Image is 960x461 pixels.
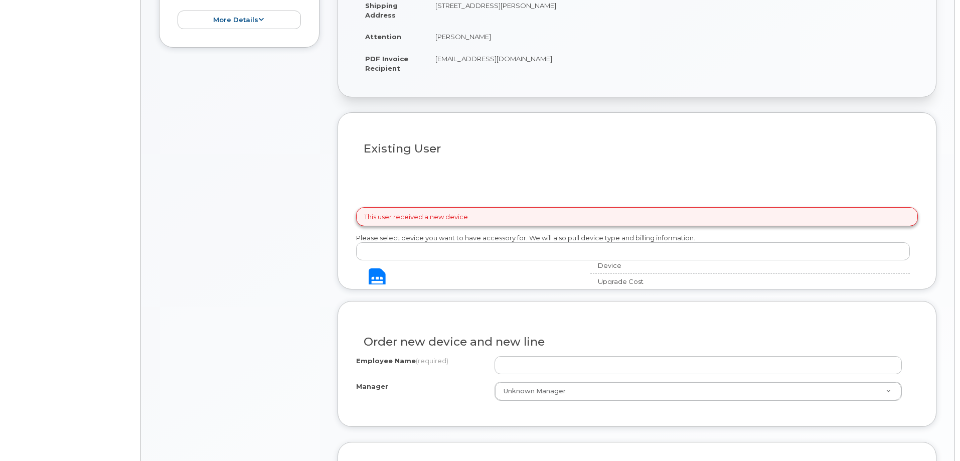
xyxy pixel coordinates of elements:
[495,382,901,400] a: Unknown Manager
[365,33,401,41] strong: Attention
[356,233,918,261] div: Please select device you want to have accessory for. We will also pull device type and billing in...
[426,48,918,79] td: [EMAIL_ADDRESS][DOMAIN_NAME]
[416,357,448,365] span: (required)
[356,382,388,391] label: Manager
[413,283,574,293] div: -
[426,26,918,48] td: [PERSON_NAME]
[590,277,724,286] div: Upgrade Cost
[365,2,398,19] strong: Shipping Address
[590,261,724,270] div: Device
[178,11,301,29] button: more details
[356,356,448,366] label: Employee Name
[495,356,902,374] input: Please fill out this field
[364,336,910,348] h3: Order new device and new line
[364,142,910,155] h3: Existing User
[365,55,408,72] strong: PDF Invoice Recipient
[356,207,918,226] div: This user received a new device
[504,387,566,395] span: Unknown Manager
